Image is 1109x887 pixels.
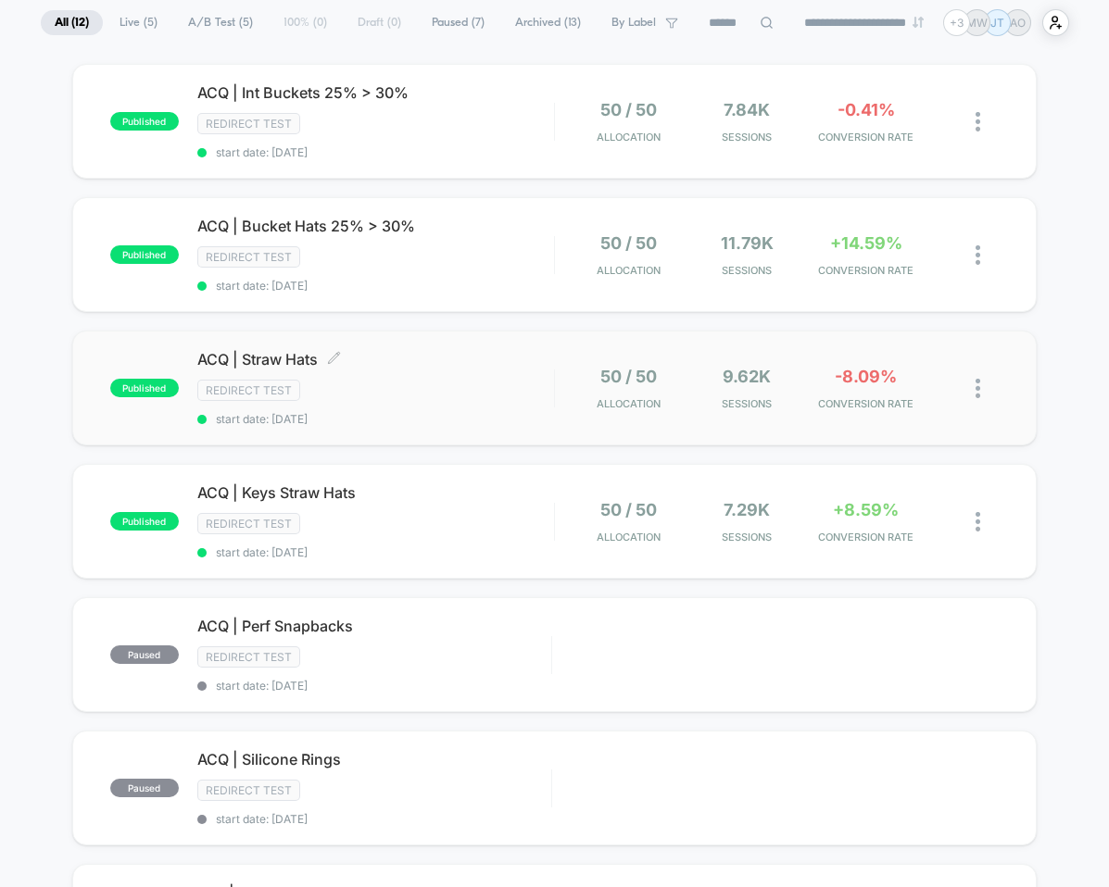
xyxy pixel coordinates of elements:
p: MW [966,16,988,30]
span: ACQ | Int Buckets 25% > 30% [197,83,554,102]
span: Allocation [597,131,661,144]
span: paused [110,645,179,664]
span: ACQ | Perf Snapbacks [197,617,551,635]
span: 7.29k [724,500,770,519]
span: CONVERSION RATE [811,531,920,543]
span: start date: [DATE] [197,279,554,293]
span: All ( 12 ) [41,10,103,35]
span: Redirect Test [197,513,300,534]
span: Sessions [692,531,801,543]
span: Redirect Test [197,646,300,668]
span: published [110,512,179,531]
span: CONVERSION RATE [811,397,920,410]
span: 7.84k [724,100,770,119]
img: close [976,245,980,265]
span: published [110,379,179,397]
span: Allocation [597,531,661,543]
span: 50 / 50 [600,233,657,253]
span: Sessions [692,397,801,410]
span: Redirect Test [197,780,300,801]
img: close [976,512,980,531]
span: Allocation [597,397,661,410]
span: Sessions [692,264,801,277]
span: A/B Test ( 5 ) [174,10,267,35]
span: 11.79k [721,233,774,253]
p: AO [1010,16,1026,30]
span: 50 / 50 [600,367,657,386]
span: ACQ | Silicone Rings [197,750,551,768]
span: 9.62k [723,367,771,386]
img: close [976,112,980,131]
span: start date: [DATE] [197,812,551,826]
span: Sessions [692,131,801,144]
span: start date: [DATE] [197,145,554,159]
span: -0.41% [838,100,895,119]
span: Archived ( 13 ) [501,10,595,35]
span: Redirect Test [197,246,300,268]
p: JT [990,16,1004,30]
span: 50 / 50 [600,500,657,519]
span: start date: [DATE] [197,679,551,693]
span: ACQ | Keys Straw Hats [197,483,554,502]
img: close [976,379,980,398]
span: Paused ( 7 ) [418,10,498,35]
span: ACQ | Bucket Hats 25% > 30% [197,217,554,235]
span: -8.09% [835,367,897,386]
span: +14.59% [830,233,902,253]
span: ACQ | Straw Hats [197,350,554,369]
span: CONVERSION RATE [811,131,920,144]
span: CONVERSION RATE [811,264,920,277]
span: By Label [611,16,656,30]
span: published [110,112,179,131]
span: Allocation [597,264,661,277]
span: start date: [DATE] [197,545,554,559]
span: +8.59% [833,500,899,519]
span: Redirect Test [197,380,300,401]
span: published [110,245,179,264]
span: 50 / 50 [600,100,657,119]
div: + 3 [943,9,970,36]
span: paused [110,779,179,797]
span: start date: [DATE] [197,412,554,426]
img: end [913,17,924,28]
span: Live ( 5 ) [106,10,171,35]
span: Redirect Test [197,113,300,134]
